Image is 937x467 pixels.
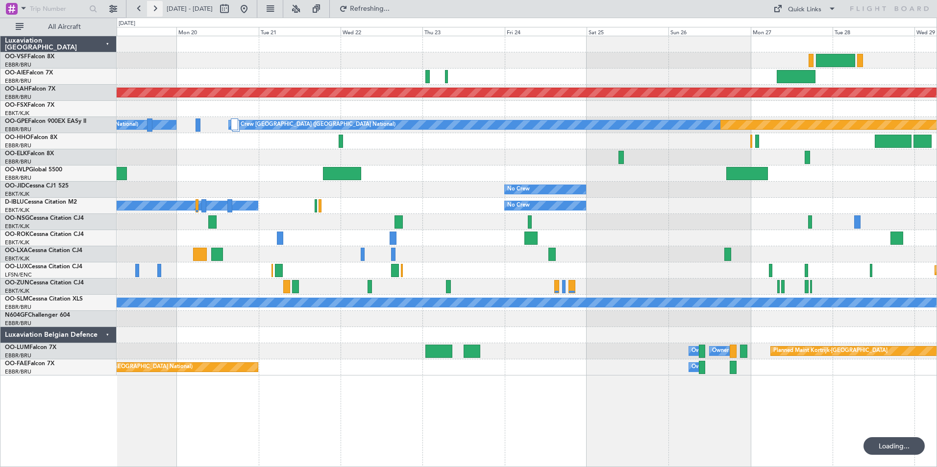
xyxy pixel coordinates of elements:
span: All Aircraft [25,23,103,30]
span: OO-LUM [5,345,29,350]
div: No Crew [507,182,530,197]
a: N604GFChallenger 604 [5,312,70,318]
button: Refreshing... [335,1,394,17]
a: OO-FAEFalcon 7X [5,361,54,367]
div: Tue 21 [259,27,341,36]
span: D-IBLU [5,199,24,205]
a: EBBR/BRU [5,352,31,359]
a: LFSN/ENC [5,271,32,279]
span: OO-LXA [5,248,28,254]
a: EBBR/BRU [5,158,31,165]
span: OO-ZUN [5,280,29,286]
span: OO-FSX [5,102,27,108]
a: OO-GPEFalcon 900EX EASy II [5,118,86,124]
div: Fri 24 [505,27,587,36]
span: OO-NSG [5,215,29,221]
div: Quick Links [788,5,821,15]
a: EBBR/BRU [5,126,31,133]
a: OO-WLPGlobal 5500 [5,167,62,173]
a: OO-JIDCessna CJ1 525 [5,183,69,189]
span: OO-JID [5,183,25,189]
input: Trip Number [30,1,86,16]
a: D-IBLUCessna Citation M2 [5,199,77,205]
div: Wed 22 [341,27,422,36]
a: EBKT/KJK [5,287,29,295]
a: OO-LUMFalcon 7X [5,345,56,350]
span: OO-GPE [5,118,28,124]
a: EBBR/BRU [5,368,31,375]
div: Owner Melsbroek Air Base [691,344,758,358]
span: OO-ELK [5,151,27,157]
div: Loading... [863,437,925,455]
div: Sun 19 [95,27,176,36]
span: OO-LUX [5,264,28,270]
button: Quick Links [768,1,841,17]
span: N604GF [5,312,28,318]
a: EBKT/KJK [5,239,29,246]
a: EBBR/BRU [5,174,31,182]
span: OO-AIE [5,70,26,76]
a: OO-NSGCessna Citation CJ4 [5,215,84,221]
span: Refreshing... [349,5,391,12]
a: EBBR/BRU [5,93,31,101]
div: Planned Maint Kortrijk-[GEOGRAPHIC_DATA] [773,344,888,358]
a: OO-ZUNCessna Citation CJ4 [5,280,84,286]
div: Owner Melsbroek Air Base [691,360,758,374]
a: EBBR/BRU [5,61,31,69]
span: OO-VSF [5,54,27,60]
div: Sun 26 [668,27,750,36]
a: EBKT/KJK [5,255,29,262]
div: Sat 25 [587,27,668,36]
a: OO-AIEFalcon 7X [5,70,53,76]
div: Thu 23 [422,27,504,36]
a: OO-VSFFalcon 8X [5,54,54,60]
a: EBKT/KJK [5,207,29,214]
div: [DATE] [119,20,135,28]
div: Mon 20 [176,27,258,36]
div: No Crew [GEOGRAPHIC_DATA] ([GEOGRAPHIC_DATA] National) [231,117,395,132]
div: No Crew [507,198,530,213]
span: OO-LAH [5,86,28,92]
span: OO-ROK [5,232,29,237]
span: OO-WLP [5,167,29,173]
span: OO-HHO [5,135,30,140]
span: OO-FAE [5,361,27,367]
a: OO-ROKCessna Citation CJ4 [5,232,84,237]
a: OO-ELKFalcon 8X [5,151,54,157]
a: EBKT/KJK [5,110,29,117]
div: Owner Melsbroek Air Base [712,344,779,358]
a: EBBR/BRU [5,142,31,149]
a: EBKT/KJK [5,190,29,198]
span: OO-SLM [5,296,28,302]
a: EBBR/BRU [5,77,31,85]
button: All Aircraft [11,19,106,35]
a: EBBR/BRU [5,320,31,327]
a: OO-SLMCessna Citation XLS [5,296,83,302]
div: Mon 27 [751,27,833,36]
a: OO-LUXCessna Citation CJ4 [5,264,82,270]
span: [DATE] - [DATE] [167,4,213,13]
a: EBBR/BRU [5,304,31,311]
a: EBKT/KJK [5,223,29,230]
a: OO-FSXFalcon 7X [5,102,54,108]
div: Tue 28 [833,27,914,36]
a: OO-LXACessna Citation CJ4 [5,248,82,254]
a: OO-HHOFalcon 8X [5,135,57,140]
a: OO-LAHFalcon 7X [5,86,55,92]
